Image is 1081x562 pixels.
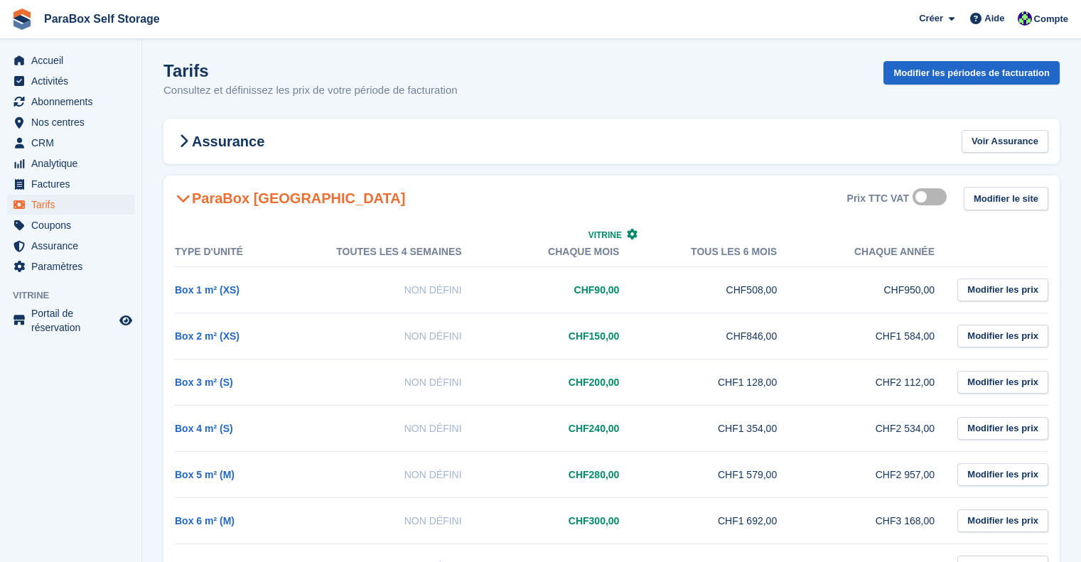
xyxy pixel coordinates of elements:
[117,312,134,329] a: Boutique d'aperçu
[957,509,1048,533] a: Modifier les prix
[7,195,134,215] a: menu
[38,7,166,31] a: ParaBox Self Storage
[490,266,648,313] td: CHF90,00
[957,417,1048,441] a: Modifier les prix
[957,371,1048,394] a: Modifier les prix
[7,174,134,194] a: menu
[805,237,963,267] th: Chaque année
[163,82,458,99] p: Consultez et définissez les prix de votre période de facturation
[13,288,141,303] span: Vitrine
[31,92,117,112] span: Abonnements
[31,133,117,153] span: CRM
[7,71,134,91] a: menu
[31,306,117,335] span: Portail de réservation
[490,237,648,267] th: Chaque mois
[805,497,963,544] td: CHF3 168,00
[964,187,1048,210] a: Modifier le site
[31,71,117,91] span: Activités
[7,133,134,153] a: menu
[163,61,458,80] h1: Tarifs
[805,451,963,497] td: CHF2 957,00
[647,451,805,497] td: CHF1 579,00
[962,130,1048,153] a: Voir Assurance
[175,515,235,526] a: Box 6 m² (M)
[805,266,963,313] td: CHF950,00
[175,377,233,388] a: Box 3 m² (S)
[7,256,134,276] a: menu
[984,11,1004,26] span: Aide
[7,50,134,70] a: menu
[333,359,490,405] td: Non défini
[647,405,805,451] td: CHF1 354,00
[175,133,264,150] h2: Assurance
[805,313,963,359] td: CHF1 584,00
[175,237,333,267] th: Type d'unité
[31,153,117,173] span: Analytique
[7,153,134,173] a: menu
[490,497,648,544] td: CHF300,00
[805,405,963,451] td: CHF2 534,00
[175,284,240,296] a: Box 1 m² (XS)
[490,451,648,497] td: CHF280,00
[175,330,240,342] a: Box 2 m² (XS)
[7,215,134,235] a: menu
[647,237,805,267] th: Tous les 6 mois
[175,190,405,207] h2: ParaBox [GEOGRAPHIC_DATA]
[31,256,117,276] span: Paramètres
[805,359,963,405] td: CHF2 112,00
[957,325,1048,348] a: Modifier les prix
[333,266,490,313] td: Non défini
[31,174,117,194] span: Factures
[957,279,1048,302] a: Modifier les prix
[883,61,1060,85] a: Modifier les périodes de facturation
[957,463,1048,487] a: Modifier les prix
[31,112,117,132] span: Nos centres
[490,313,648,359] td: CHF150,00
[7,92,134,112] a: menu
[31,50,117,70] span: Accueil
[1018,11,1032,26] img: Tess Bédat
[11,9,33,30] img: stora-icon-8386f47178a22dfd0bd8f6a31ec36ba5ce8667c1dd55bd0f319d3a0aa187defe.svg
[7,306,134,335] a: menu
[647,359,805,405] td: CHF1 128,00
[919,11,943,26] span: Créer
[490,405,648,451] td: CHF240,00
[333,405,490,451] td: Non défini
[1034,12,1068,26] span: Compte
[647,266,805,313] td: CHF508,00
[333,497,490,544] td: Non défini
[333,451,490,497] td: Non défini
[175,423,233,434] a: Box 4 m² (S)
[7,236,134,256] a: menu
[31,195,117,215] span: Tarifs
[847,193,909,205] div: Prix TTC VAT
[333,237,490,267] th: Toutes les 4 semaines
[647,497,805,544] td: CHF1 692,00
[647,313,805,359] td: CHF846,00
[175,469,235,480] a: Box 5 m² (M)
[333,313,490,359] td: Non défini
[31,215,117,235] span: Coupons
[31,236,117,256] span: Assurance
[490,359,648,405] td: CHF200,00
[588,230,638,240] a: Vitrine
[7,112,134,132] a: menu
[588,230,622,240] span: Vitrine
